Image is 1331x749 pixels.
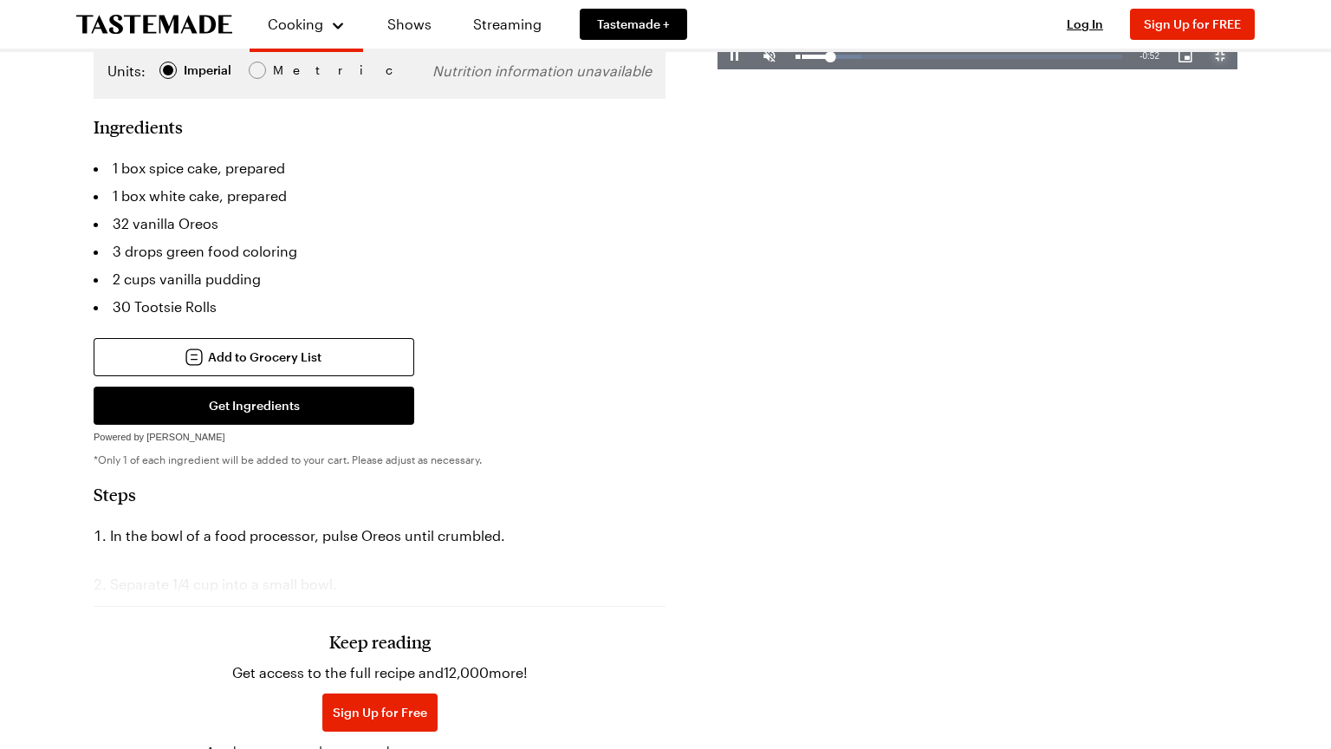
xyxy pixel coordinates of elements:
button: Exit Fullscreen [1203,43,1237,69]
button: Unmute [752,43,787,69]
button: Add to Grocery List [94,338,414,376]
span: Tastemade + [597,16,670,33]
button: Sign Up for FREE [1130,9,1255,40]
span: Sign Up for FREE [1144,16,1241,31]
div: Imperial Metric [107,61,309,85]
h2: Ingredients [94,116,183,137]
span: Log In [1067,16,1103,31]
button: Log In [1050,16,1120,33]
li: 1 box spice cake, prepared [94,154,665,182]
li: 2 cups vanilla pudding [94,265,665,293]
span: Metric [273,61,311,80]
button: Sign Up for Free [322,694,438,732]
h2: Steps [94,484,665,505]
span: Sign Up for Free [333,704,427,721]
a: Tastemade + [580,9,687,40]
li: 32 vanilla Oreos [94,210,665,238]
span: Add to Grocery List [208,348,321,366]
span: Cooking [268,16,323,32]
span: Nutrition information unavailable [432,62,652,79]
button: Pause [717,43,752,69]
button: Get Ingredients [94,387,414,425]
span: 0:52 [1143,51,1159,61]
a: To Tastemade Home Page [76,15,232,35]
label: Units: [107,61,146,81]
div: Imperial [184,61,231,80]
p: *Only 1 of each ingredient will be added to your cart. Please adjust as necessary. [94,453,665,466]
p: Get access to the full recipe and 12,000 more! [232,662,528,683]
div: Progress Bar [795,55,1122,59]
li: 30 Tootsie Rolls [94,293,665,321]
div: Metric [273,61,309,80]
h3: Keep reading [329,631,431,652]
li: 3 drops green food coloring [94,238,665,265]
span: Powered by [PERSON_NAME] [94,432,225,442]
a: Powered by [PERSON_NAME] [94,427,225,443]
span: Imperial [184,61,233,80]
button: Cooking [267,7,346,42]
li: 1 box white cake, prepared [94,182,665,210]
button: Picture-in-Picture [1168,43,1203,69]
span: - [1139,51,1142,61]
li: In the bowl of a food processor, pulse Oreos until crumbled. [94,522,665,550]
